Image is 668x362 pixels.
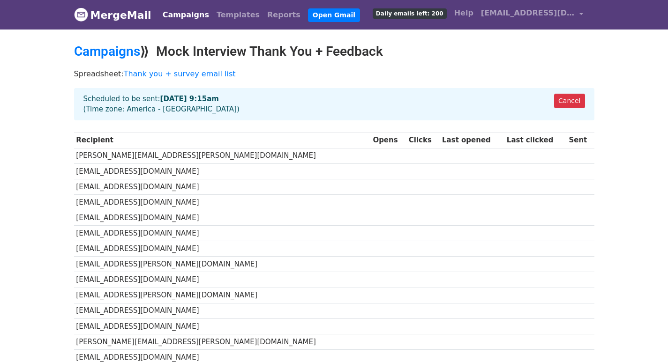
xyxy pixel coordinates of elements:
[124,69,236,78] a: Thank you + survey email list
[74,288,371,303] td: [EMAIL_ADDRESS][PERSON_NAME][DOMAIN_NAME]
[371,133,406,148] th: Opens
[74,241,371,257] td: [EMAIL_ADDRESS][DOMAIN_NAME]
[477,4,587,26] a: [EMAIL_ADDRESS][DOMAIN_NAME]
[74,163,371,179] td: [EMAIL_ADDRESS][DOMAIN_NAME]
[369,4,450,22] a: Daily emails left: 200
[74,148,371,163] td: [PERSON_NAME][EMAIL_ADDRESS][PERSON_NAME][DOMAIN_NAME]
[308,8,360,22] a: Open Gmail
[481,7,575,19] span: [EMAIL_ADDRESS][DOMAIN_NAME]
[567,133,594,148] th: Sent
[74,257,371,272] td: [EMAIL_ADDRESS][PERSON_NAME][DOMAIN_NAME]
[74,318,371,334] td: [EMAIL_ADDRESS][DOMAIN_NAME]
[74,88,594,120] div: Scheduled to be sent: (Time zone: America - [GEOGRAPHIC_DATA])
[263,6,304,24] a: Reports
[406,133,440,148] th: Clicks
[74,44,594,59] h2: ⟫ Mock Interview Thank You + Feedback
[213,6,263,24] a: Templates
[160,95,219,103] strong: [DATE] 9:15am
[74,179,371,194] td: [EMAIL_ADDRESS][DOMAIN_NAME]
[450,4,477,22] a: Help
[74,334,371,349] td: [PERSON_NAME][EMAIL_ADDRESS][PERSON_NAME][DOMAIN_NAME]
[440,133,504,148] th: Last opened
[159,6,213,24] a: Campaigns
[74,69,594,79] p: Spreadsheet:
[74,194,371,210] td: [EMAIL_ADDRESS][DOMAIN_NAME]
[74,5,151,25] a: MergeMail
[74,272,371,288] td: [EMAIL_ADDRESS][DOMAIN_NAME]
[504,133,567,148] th: Last clicked
[74,210,371,226] td: [EMAIL_ADDRESS][DOMAIN_NAME]
[373,8,447,19] span: Daily emails left: 200
[74,303,371,318] td: [EMAIL_ADDRESS][DOMAIN_NAME]
[74,226,371,241] td: [EMAIL_ADDRESS][DOMAIN_NAME]
[74,7,88,22] img: MergeMail logo
[74,44,140,59] a: Campaigns
[74,133,371,148] th: Recipient
[554,94,585,108] a: Cancel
